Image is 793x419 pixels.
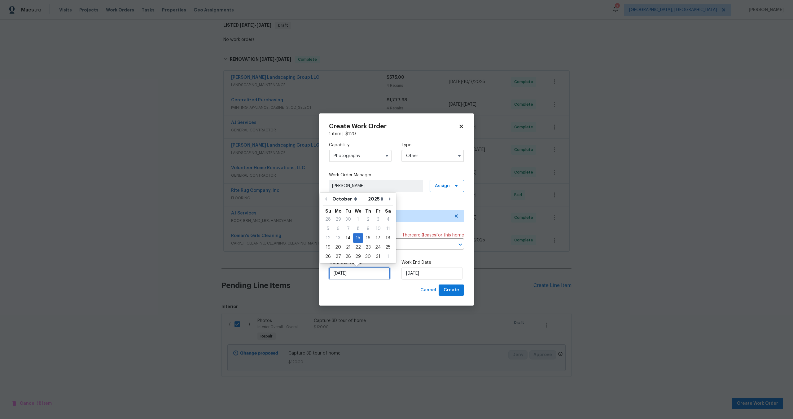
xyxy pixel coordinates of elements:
[343,252,353,261] div: Tue Oct 28 2025
[383,243,393,252] div: Sat Oct 25 2025
[323,224,333,233] div: Sun Oct 05 2025
[385,193,394,205] button: Go to next month
[343,224,353,233] div: 7
[439,284,464,296] button: Create
[343,252,353,261] div: 28
[363,233,373,243] div: Thu Oct 16 2025
[335,209,342,213] abbr: Monday
[418,284,439,296] button: Cancel
[383,215,393,224] div: 4
[323,224,333,233] div: 5
[343,215,353,224] div: Tue Sep 30 2025
[353,215,363,224] div: 1
[329,267,390,280] input: M/D/YYYY
[333,215,343,224] div: 29
[353,224,363,233] div: Wed Oct 08 2025
[383,252,393,261] div: 1
[353,215,363,224] div: Wed Oct 01 2025
[401,142,464,148] label: Type
[329,142,392,148] label: Capability
[353,243,363,252] div: Wed Oct 22 2025
[333,224,343,233] div: 6
[353,233,363,243] div: Wed Oct 15 2025
[323,233,333,243] div: Sun Oct 12 2025
[355,209,361,213] abbr: Wednesday
[456,240,465,249] button: Open
[422,233,424,237] span: 3
[363,234,373,242] div: 16
[329,150,392,162] input: Select...
[385,209,391,213] abbr: Saturday
[373,215,383,224] div: 3
[401,267,462,280] input: M/D/YYYY
[333,215,343,224] div: Mon Sep 29 2025
[353,243,363,252] div: 22
[323,243,333,252] div: Sun Oct 19 2025
[333,234,343,242] div: 13
[373,252,383,261] div: 31
[332,183,420,189] span: [PERSON_NAME]
[383,152,391,160] button: Show options
[331,194,366,204] select: Month
[325,209,331,213] abbr: Sunday
[383,224,393,233] div: 11
[373,215,383,224] div: Fri Oct 03 2025
[363,215,373,224] div: Thu Oct 02 2025
[363,243,373,252] div: Thu Oct 23 2025
[373,233,383,243] div: Fri Oct 17 2025
[333,243,343,252] div: Mon Oct 20 2025
[383,224,393,233] div: Sat Oct 11 2025
[363,252,373,261] div: 30
[402,232,464,238] span: There are case s for this home
[343,224,353,233] div: Tue Oct 07 2025
[343,215,353,224] div: 30
[329,172,464,178] label: Work Order Manager
[373,252,383,261] div: Fri Oct 31 2025
[322,193,331,205] button: Go to previous month
[323,215,333,224] div: 28
[373,224,383,233] div: 10
[323,234,333,242] div: 12
[363,224,373,233] div: Thu Oct 09 2025
[343,233,353,243] div: Tue Oct 14 2025
[333,224,343,233] div: Mon Oct 06 2025
[343,243,353,252] div: Tue Oct 21 2025
[383,252,393,261] div: Sat Nov 01 2025
[353,224,363,233] div: 8
[323,252,333,261] div: Sun Oct 26 2025
[366,194,385,204] select: Year
[401,259,464,266] label: Work End Date
[353,252,363,261] div: 29
[363,215,373,224] div: 2
[343,234,353,242] div: 14
[373,243,383,252] div: Fri Oct 24 2025
[373,234,383,242] div: 17
[363,252,373,261] div: Thu Oct 30 2025
[323,252,333,261] div: 26
[323,243,333,252] div: 19
[420,286,436,294] span: Cancel
[333,252,343,261] div: 27
[329,131,464,137] div: 1 item |
[383,243,393,252] div: 25
[383,233,393,243] div: Sat Oct 18 2025
[333,243,343,252] div: 20
[345,209,351,213] abbr: Tuesday
[333,252,343,261] div: Mon Oct 27 2025
[343,243,353,252] div: 21
[373,243,383,252] div: 24
[329,202,464,208] label: Trade Partner
[345,132,356,136] span: $ 120
[333,233,343,243] div: Mon Oct 13 2025
[363,224,373,233] div: 9
[353,252,363,261] div: Wed Oct 29 2025
[363,243,373,252] div: 23
[329,123,458,130] h2: Create Work Order
[353,234,363,242] div: 15
[365,209,371,213] abbr: Thursday
[401,150,464,162] input: Select...
[435,183,450,189] span: Assign
[383,215,393,224] div: Sat Oct 04 2025
[376,209,380,213] abbr: Friday
[323,215,333,224] div: Sun Sep 28 2025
